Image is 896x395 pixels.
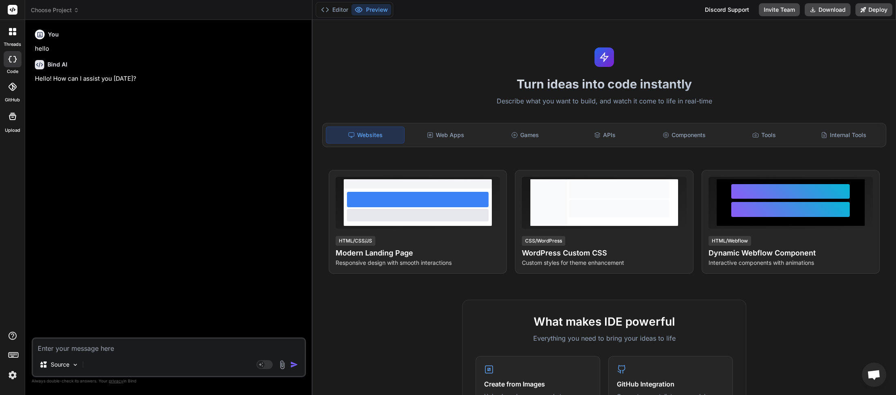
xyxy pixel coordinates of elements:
div: Internal Tools [805,127,883,144]
h6: Bind AI [47,60,67,69]
h4: Dynamic Webflow Component [709,247,873,259]
div: Tools [725,127,803,144]
p: Custom styles for theme enhancement [522,259,686,267]
h4: WordPress Custom CSS [522,247,686,259]
img: icon [290,361,298,369]
label: GitHub [5,97,20,103]
div: Discord Support [700,3,754,16]
div: CSS/WordPress [522,236,565,246]
img: Pick Models [72,361,79,368]
button: Download [805,3,851,16]
p: hello [35,44,304,54]
h2: What makes IDE powerful [476,313,733,330]
div: Games [486,127,564,144]
img: attachment [278,360,287,369]
h4: Modern Landing Page [336,247,500,259]
button: Preview [351,4,391,15]
h1: Turn ideas into code instantly [317,77,891,91]
label: threads [4,41,21,48]
div: Web Apps [406,127,484,144]
label: code [7,68,18,75]
p: Interactive components with animations [709,259,873,267]
label: Upload [5,127,20,134]
h4: Create from Images [484,379,592,389]
span: Choose Project [31,6,79,14]
p: Everything you need to bring your ideas to life [476,333,733,343]
p: Responsive design with smooth interactions [336,259,500,267]
h4: GitHub Integration [617,379,724,389]
div: Open chat [862,363,886,387]
button: Deploy [855,3,892,16]
p: Describe what you want to build, and watch it come to life in real-time [317,96,891,107]
div: HTML/CSS/JS [336,236,375,246]
p: Hello! How can I assist you [DATE]? [35,74,304,84]
button: Editor [318,4,351,15]
h6: You [48,30,59,39]
button: Invite Team [759,3,800,16]
div: HTML/Webflow [709,236,751,246]
div: Components [645,127,723,144]
span: privacy [109,378,123,383]
p: Source [51,361,69,369]
p: Always double-check its answers. Your in Bind [32,377,306,385]
div: APIs [566,127,644,144]
img: settings [6,368,19,382]
div: Websites [326,127,405,144]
